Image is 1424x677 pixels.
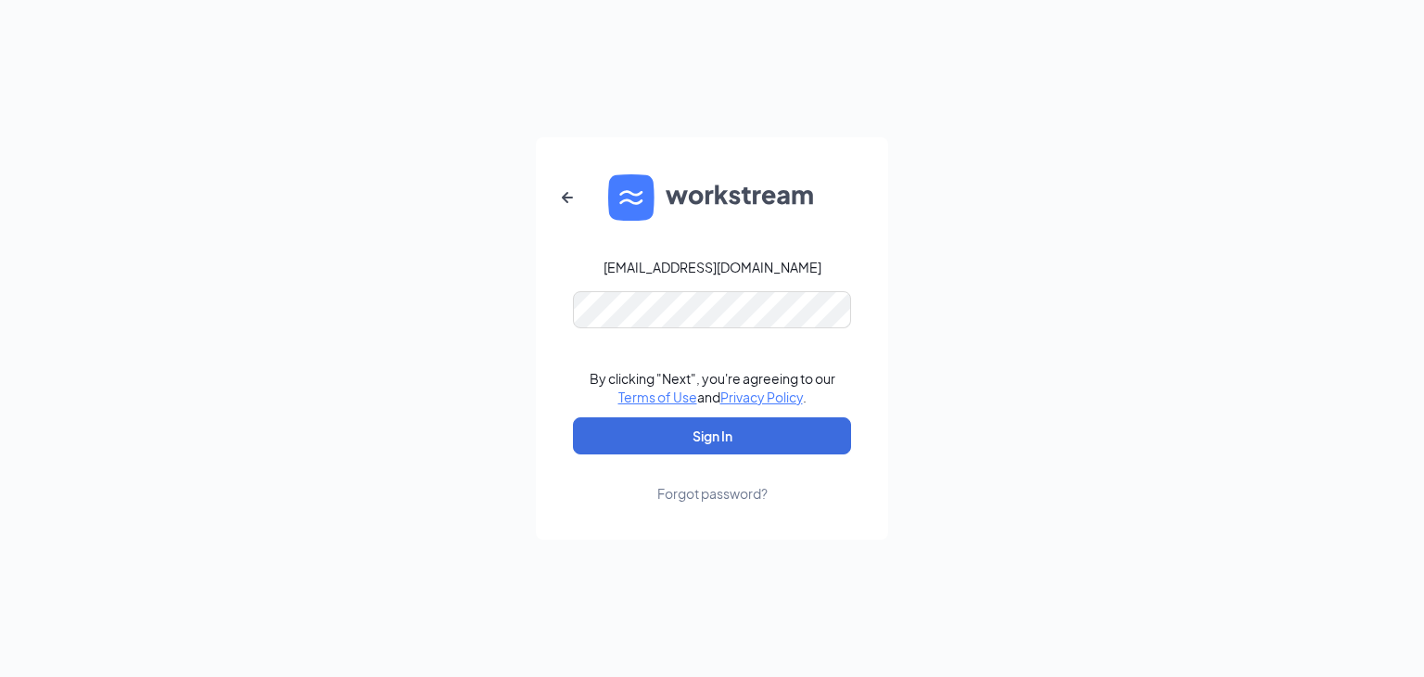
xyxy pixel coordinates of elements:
[545,175,590,220] button: ArrowLeftNew
[608,174,816,221] img: WS logo and Workstream text
[657,454,768,503] a: Forgot password?
[556,186,578,209] svg: ArrowLeftNew
[720,389,803,405] a: Privacy Policy
[604,258,821,276] div: [EMAIL_ADDRESS][DOMAIN_NAME]
[573,417,851,454] button: Sign In
[618,389,697,405] a: Terms of Use
[590,369,835,406] div: By clicking "Next", you're agreeing to our and .
[657,484,768,503] div: Forgot password?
